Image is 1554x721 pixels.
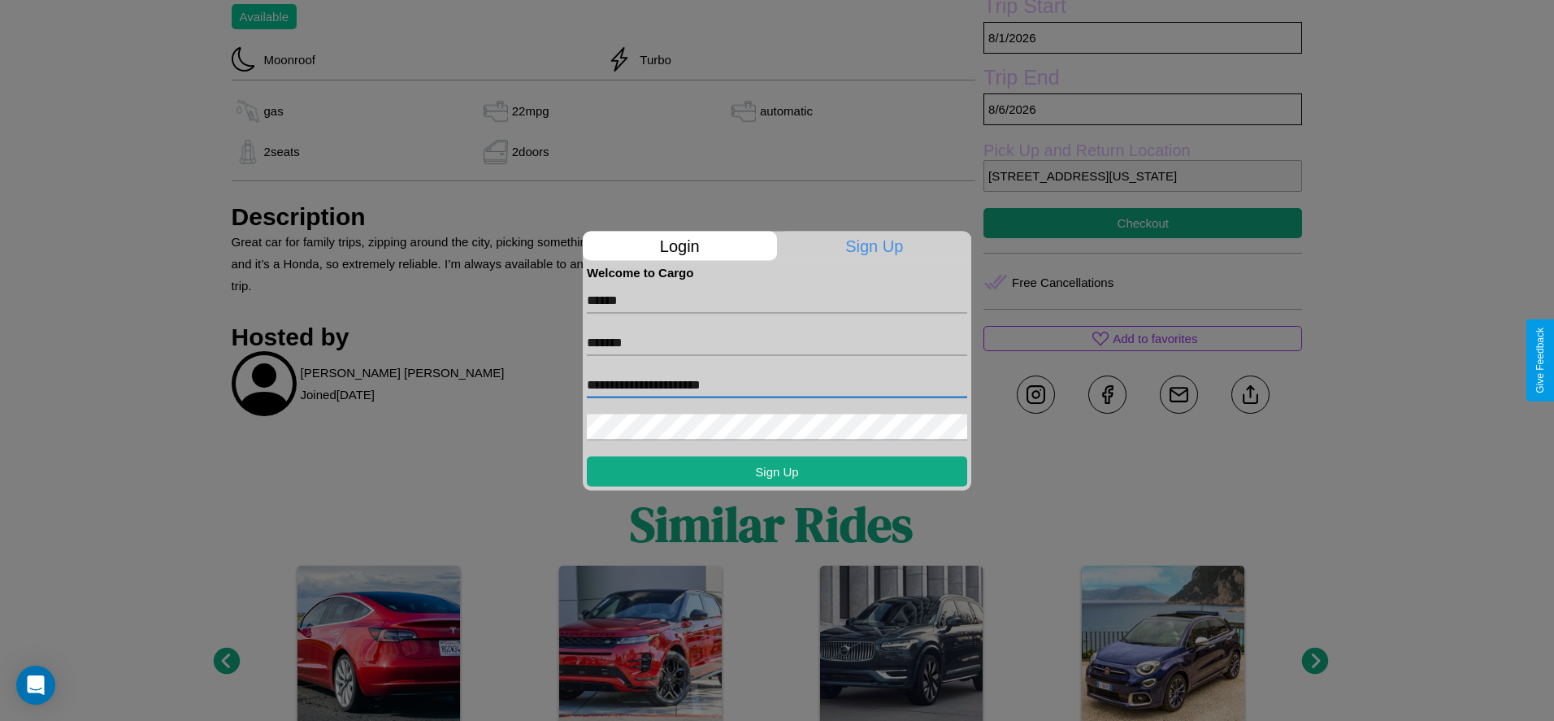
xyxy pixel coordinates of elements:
[583,231,777,260] p: Login
[1534,328,1546,393] div: Give Feedback
[587,265,967,279] h4: Welcome to Cargo
[778,231,972,260] p: Sign Up
[16,666,55,705] div: Open Intercom Messenger
[587,456,967,486] button: Sign Up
